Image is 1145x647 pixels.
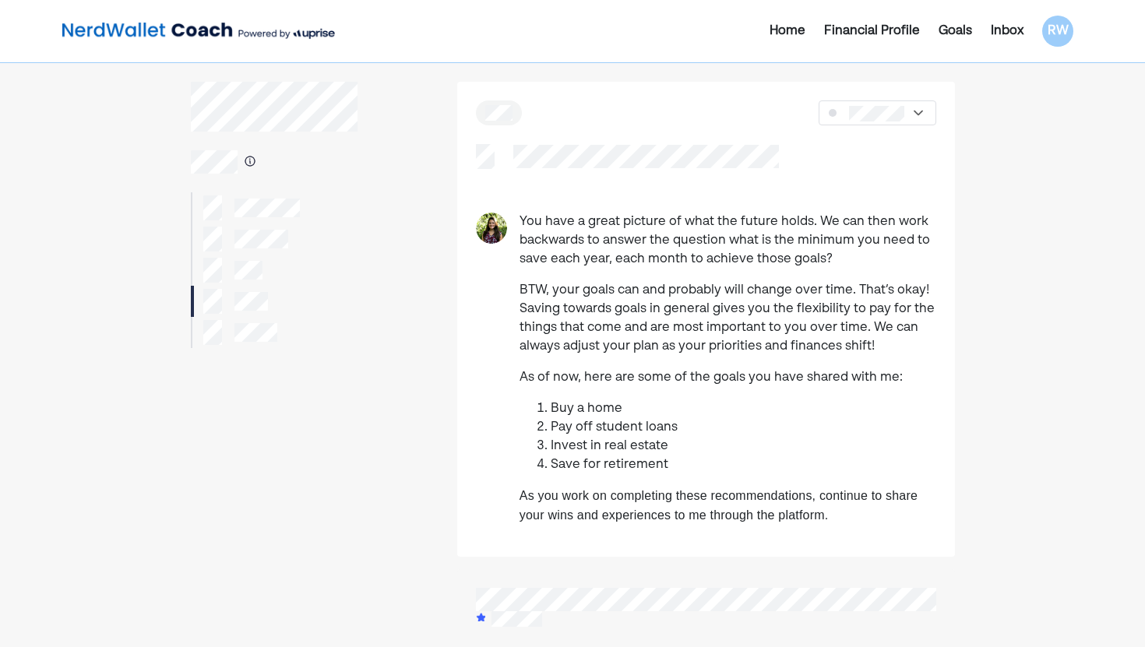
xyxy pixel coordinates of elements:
li: Save for retirement [551,455,936,474]
li: Invest in real estate [551,437,936,455]
div: Inbox [991,22,1023,40]
div: Financial Profile [824,22,920,40]
li: Buy a home [551,399,936,418]
p: As of now, here are some of the goals you have shared with me: [520,368,936,387]
p: BTW, your goals can and probably will change over time. That’s okay! Saving towards goals in gene... [520,281,936,356]
span: As you work on completing these recommendations, continue to share your wins and experiences to m... [520,489,918,522]
p: You have a great picture of what the future holds. We can then work backwards to answer the quest... [520,213,936,269]
div: RW [1042,16,1073,47]
div: Goals [939,22,972,40]
li: Pay off student loans [551,418,936,437]
div: Home [770,22,805,40]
